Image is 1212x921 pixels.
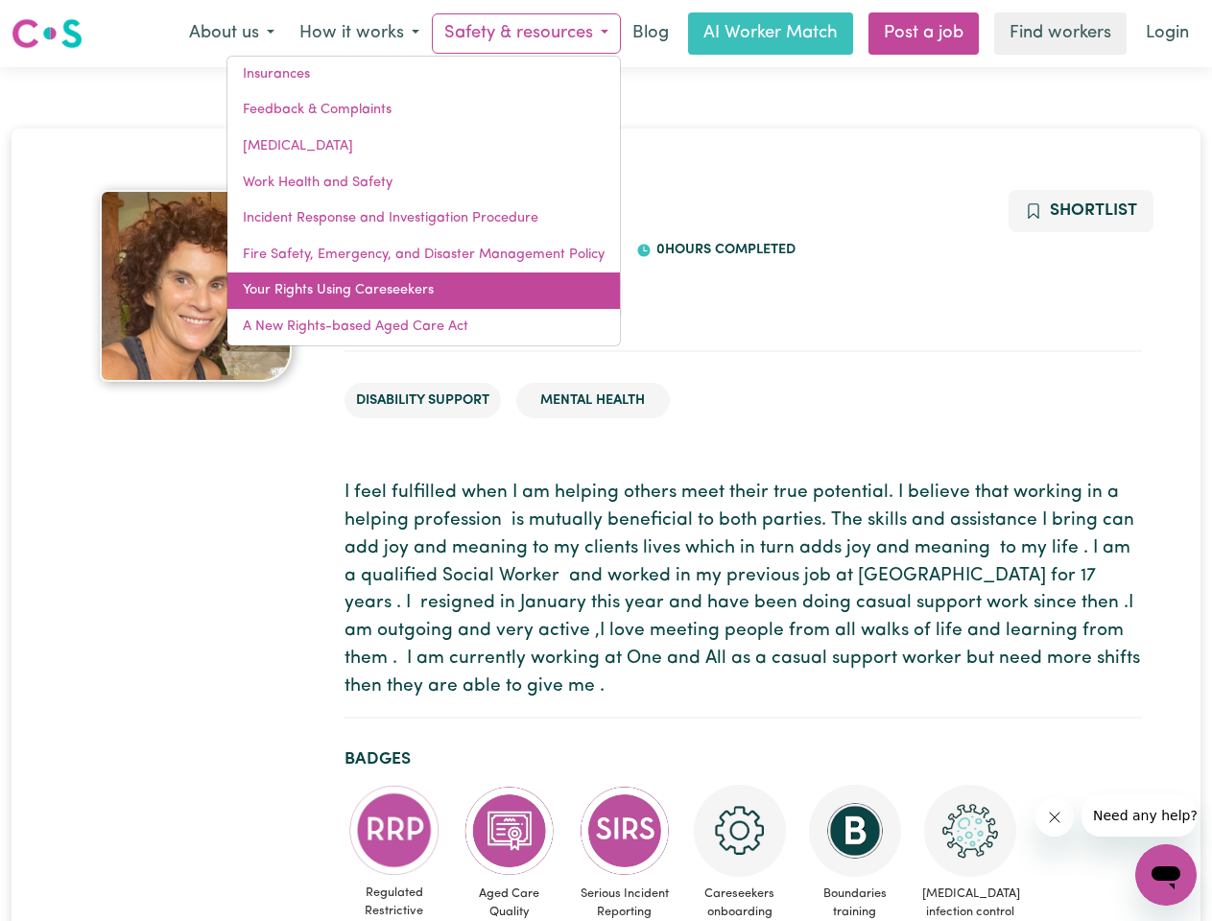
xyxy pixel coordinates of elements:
img: CS Academy: Aged Care Quality Standards & Code of Conduct course completed [463,785,556,877]
a: Login [1134,12,1200,55]
iframe: Button to launch messaging window [1135,844,1197,906]
h2: Badges [345,749,1142,769]
span: Need any help? [12,13,116,29]
img: CS Academy: Serious Incident Reporting Scheme course completed [579,785,671,877]
a: [MEDICAL_DATA] [227,129,620,165]
li: Mental Health [516,383,670,419]
a: Work Health and Safety [227,165,620,201]
a: Incident Response and Investigation Procedure [227,201,620,237]
a: A New Rights-based Aged Care Act [227,309,620,345]
a: Feedback & Complaints [227,92,620,129]
span: Shortlist [1050,202,1137,219]
iframe: Close message [1035,798,1074,837]
p: I feel fulfilled when I am helping others meet their true potential. I believe that working in a ... [345,480,1142,700]
a: Blog [621,12,680,55]
button: How it works [287,13,432,54]
iframe: Message from company [1081,794,1197,837]
img: CS Academy: Boundaries in care and support work course completed [809,785,901,877]
button: Add to shortlist [1009,190,1153,232]
a: Find workers [994,12,1127,55]
a: Belinda's profile picture' [71,190,321,382]
button: Safety & resources [432,13,621,54]
a: Fire Safety, Emergency, and Disaster Management Policy [227,237,620,273]
img: Careseekers logo [12,16,83,51]
a: Careseekers logo [12,12,83,56]
a: Insurances [227,57,620,93]
img: CS Academy: Regulated Restrictive Practices course completed [348,785,440,876]
button: About us [177,13,287,54]
a: Your Rights Using Careseekers [227,272,620,309]
img: CS Academy: COVID-19 Infection Control Training course completed [924,785,1016,877]
a: Post a job [868,12,979,55]
img: CS Academy: Careseekers Onboarding course completed [694,785,786,877]
li: Disability Support [345,383,501,419]
a: AI Worker Match [688,12,853,55]
img: Belinda [100,190,292,382]
div: Safety & resources [226,56,621,346]
span: 0 hours completed [652,243,796,257]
